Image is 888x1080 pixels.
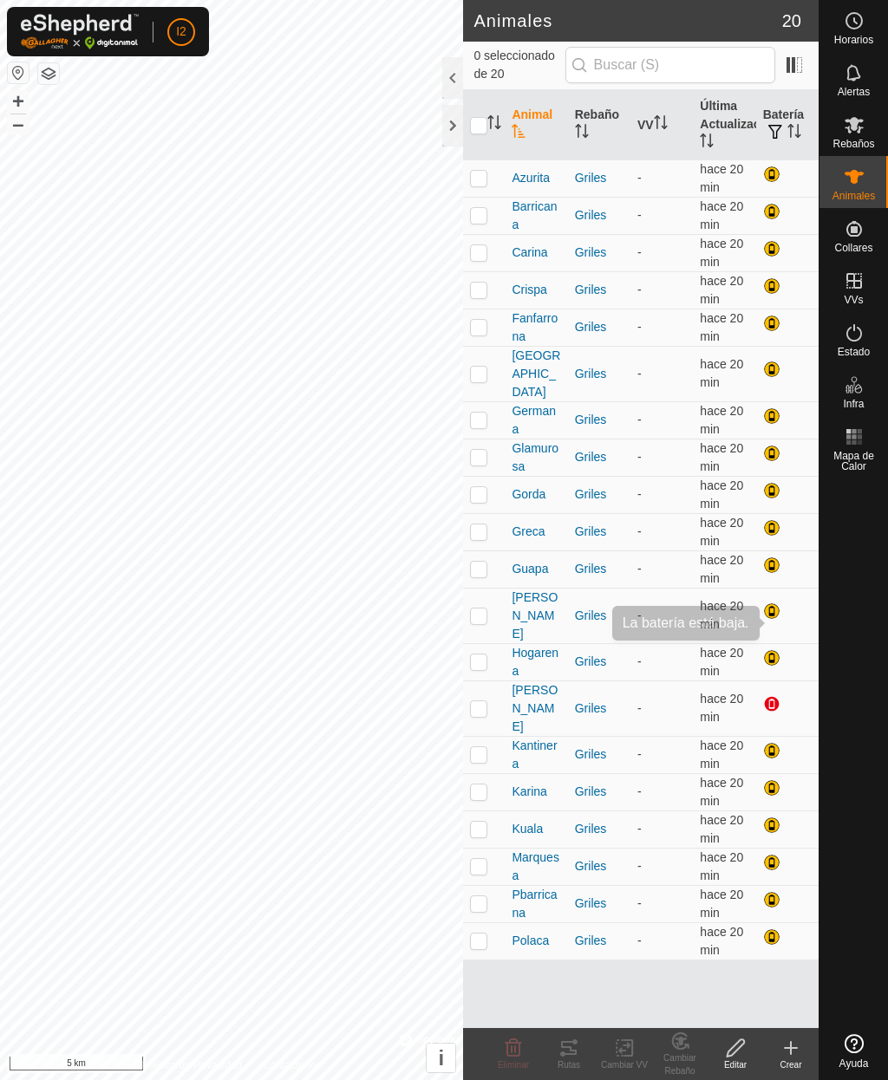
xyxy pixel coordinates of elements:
span: 18 ago 2025, 18:36 [700,925,743,957]
div: Griles [575,560,624,578]
span: 18 ago 2025, 18:36 [700,738,743,771]
p-sorticon: Activar para ordenar [575,127,589,140]
a: Contáctenos [263,1057,321,1073]
span: Germana [512,402,560,439]
span: 18 ago 2025, 18:36 [700,478,743,511]
div: Griles [575,169,624,187]
app-display-virtual-paddock-transition: - [637,524,642,538]
span: [GEOGRAPHIC_DATA] [512,347,560,401]
div: Griles [575,653,624,671]
span: Kuala [512,820,543,838]
app-display-virtual-paddock-transition: - [637,367,642,381]
div: Editar [708,1058,763,1071]
span: Hogarena [512,644,560,680]
span: 20 [782,8,801,34]
span: 18 ago 2025, 18:36 [700,357,743,389]
span: Eliminar [498,1060,529,1070]
div: Griles [575,932,624,950]
span: Estado [838,347,870,357]
app-display-virtual-paddock-transition: - [637,747,642,761]
app-display-virtual-paddock-transition: - [637,822,642,836]
span: Fanfarrona [512,309,560,346]
p-sorticon: Activar para ordenar [700,136,714,150]
span: 0 seleccionado de 20 [473,47,565,83]
span: Glamurosa [512,439,560,476]
span: Crispa [512,281,546,299]
span: 18 ago 2025, 18:36 [700,237,743,269]
span: Ayuda [839,1058,869,1069]
app-display-virtual-paddock-transition: - [637,654,642,668]
a: Ayuda [819,1027,888,1076]
span: [PERSON_NAME] [512,681,560,736]
div: Griles [575,365,624,383]
span: Polaca [512,932,549,950]
button: – [8,114,29,134]
span: Mapa de Calor [824,451,884,472]
span: 18 ago 2025, 18:36 [700,199,743,231]
app-display-virtual-paddock-transition: - [637,283,642,296]
div: Griles [575,745,624,764]
div: Griles [575,523,624,541]
div: Griles [575,820,624,838]
app-display-virtual-paddock-transition: - [637,896,642,910]
div: Griles [575,485,624,504]
div: Griles [575,895,624,913]
div: Griles [575,411,624,429]
th: Batería [756,90,819,160]
p-sorticon: Activar para ordenar [787,127,801,140]
h2: Animales [473,10,781,31]
app-display-virtual-paddock-transition: - [637,934,642,947]
app-display-virtual-paddock-transition: - [637,450,642,464]
span: Pbarricana [512,886,560,922]
img: Logo Gallagher [21,14,139,49]
span: 18 ago 2025, 18:36 [700,404,743,436]
span: Infra [843,399,864,409]
th: Animal [505,90,567,160]
div: Griles [575,206,624,224]
span: VVs [844,295,863,305]
div: Griles [575,244,624,262]
div: Cambiar VV [597,1058,652,1071]
span: Azurita [512,169,550,187]
app-display-virtual-paddock-transition: - [637,208,642,222]
span: Collares [834,243,872,253]
span: Alertas [838,87,870,97]
span: Barricana [512,198,560,234]
app-display-virtual-paddock-transition: - [637,413,642,426]
span: [PERSON_NAME] [512,589,560,643]
span: Gorda [512,485,545,504]
app-display-virtual-paddock-transition: - [637,784,642,798]
span: 18 ago 2025, 18:35 [700,599,743,631]
span: Rebaños [832,139,874,149]
span: 18 ago 2025, 18:36 [700,850,743,882]
app-display-virtual-paddock-transition: - [637,320,642,334]
button: i [427,1044,455,1072]
app-display-virtual-paddock-transition: - [637,245,642,259]
span: i [439,1046,445,1070]
p-sorticon: Activar para ordenar [654,118,668,132]
span: 18 ago 2025, 18:36 [700,162,743,194]
th: VV [630,90,693,160]
th: Última Actualización [693,90,755,160]
app-display-virtual-paddock-transition: - [637,859,642,873]
span: 18 ago 2025, 18:36 [700,646,743,678]
div: Griles [575,318,624,336]
span: 18 ago 2025, 18:36 [700,813,743,845]
div: Crear [763,1058,819,1071]
div: Griles [575,783,624,801]
app-display-virtual-paddock-transition: - [637,171,642,185]
span: Horarios [834,35,873,45]
div: Griles [575,448,624,466]
span: 18 ago 2025, 18:36 [700,311,743,343]
span: Karina [512,783,546,801]
span: 18 ago 2025, 18:36 [700,776,743,808]
th: Rebaño [568,90,630,160]
p-sorticon: Activar para ordenar [512,127,526,140]
span: 18 ago 2025, 18:36 [700,441,743,473]
p-sorticon: Activar para ordenar [487,118,501,132]
span: I2 [176,23,186,41]
div: Griles [575,281,624,299]
span: 18 ago 2025, 18:36 [700,274,743,306]
span: 18 ago 2025, 18:36 [700,553,743,585]
span: Animales [832,191,875,201]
